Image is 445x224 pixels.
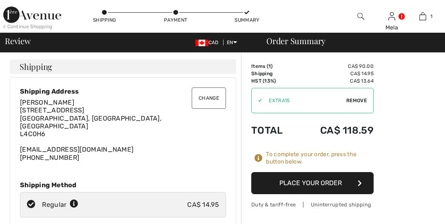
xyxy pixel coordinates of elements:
[3,23,53,30] div: < Continue Shopping
[376,23,407,32] div: Mela
[268,63,271,69] span: 1
[195,40,222,45] span: CAD
[297,63,374,70] td: CA$ 90.00
[195,40,208,46] img: Canadian Dollar
[5,37,31,45] span: Review
[20,87,226,95] div: Shipping Address
[20,99,74,106] span: [PERSON_NAME]
[20,106,162,138] span: [STREET_ADDRESS] [GEOGRAPHIC_DATA], [GEOGRAPHIC_DATA], [GEOGRAPHIC_DATA] L4C0H6
[227,40,237,45] span: EN
[430,13,432,20] span: 1
[20,99,226,161] div: [EMAIL_ADDRESS][DOMAIN_NAME] [PHONE_NUMBER]
[262,88,346,113] input: Promo code
[251,172,374,194] button: Place Your Order
[346,97,367,104] span: Remove
[20,63,52,71] span: Shipping
[20,181,226,189] div: Shipping Method
[297,77,374,85] td: CA$ 13.64
[388,11,395,21] img: My Info
[252,97,262,104] div: ✔
[408,11,438,21] a: 1
[251,63,297,70] td: Items ( )
[251,70,297,77] td: Shipping
[257,37,440,45] div: Order Summary
[388,12,395,20] a: Sign In
[235,16,259,24] div: Summary
[251,116,297,144] td: Total
[3,7,61,23] img: 1ère Avenue
[419,11,426,21] img: My Bag
[251,201,374,208] div: Duty & tariff-free | Uninterrupted shipping
[251,77,297,85] td: HST (13%)
[164,16,188,24] div: Payment
[266,151,374,166] div: To complete your order, press the button below.
[297,70,374,77] td: CA$ 14.95
[192,87,226,109] button: Change
[92,16,117,24] div: Shipping
[357,11,364,21] img: search the website
[187,200,219,210] div: CA$ 14.95
[297,116,374,144] td: CA$ 118.59
[42,200,78,210] div: Regular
